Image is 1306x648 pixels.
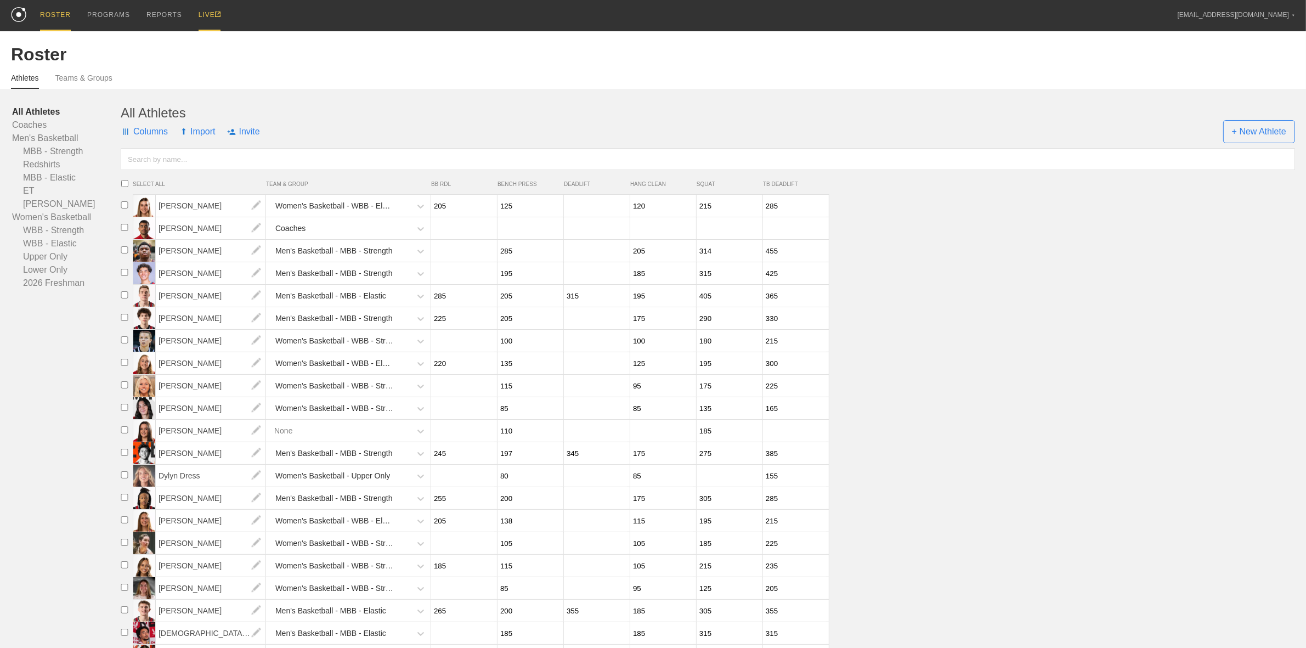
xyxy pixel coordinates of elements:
a: [PERSON_NAME] [156,381,266,390]
div: Men's Basketball - MBB - Elastic [275,623,386,644]
span: [PERSON_NAME] [156,532,266,554]
iframe: Chat Widget [1251,595,1306,648]
a: [PERSON_NAME] [156,561,266,570]
div: Men's Basketball - MBB - Strength [275,443,393,464]
div: Men's Basketball - MBB - Elastic [275,286,386,306]
a: Redshirts [12,158,121,171]
div: Men's Basketball - MBB - Strength [275,488,393,509]
div: Women's Basketball - WBB - Strength [275,398,394,419]
div: Women's Basketball - WBB - Strength [275,556,394,576]
div: ▼ [1292,12,1295,19]
span: + New Athlete [1223,120,1295,143]
a: [PERSON_NAME] [156,403,266,413]
div: Roster [11,44,1295,65]
a: [PERSON_NAME] [156,516,266,525]
span: BB RDL [431,181,492,187]
div: Women's Basketball - WBB - Elastic [275,511,394,531]
a: Men's Basketball [12,132,121,145]
img: edit.png [245,555,267,577]
img: edit.png [245,285,267,307]
a: Coaches [12,119,121,132]
span: TEAM & GROUP [266,181,431,187]
a: [PERSON_NAME] [156,358,266,368]
img: edit.png [245,195,267,217]
a: MBB - Elastic [12,171,121,184]
img: edit.png [245,375,267,397]
span: Import [180,115,215,148]
a: [PERSON_NAME] [156,291,266,300]
span: [PERSON_NAME] [156,240,266,262]
span: [PERSON_NAME] [156,352,266,374]
span: [PERSON_NAME] [156,262,266,284]
div: Women's Basketball - WBB - Strength [275,331,394,351]
span: [PERSON_NAME] [156,420,266,442]
span: [PERSON_NAME] [156,577,266,599]
span: [PERSON_NAME] [156,397,266,419]
img: edit.png [245,217,267,239]
img: edit.png [245,622,267,644]
a: Upper Only [12,250,121,263]
span: Columns [121,115,168,148]
img: edit.png [245,442,267,464]
div: Women's Basketball - WBB - Strength [275,533,394,554]
span: [PERSON_NAME] [156,195,266,217]
span: [PERSON_NAME] [156,510,266,532]
span: Dylyn Dress [156,465,266,487]
img: edit.png [245,600,267,622]
a: [PERSON_NAME] [156,201,266,210]
a: [PERSON_NAME] [156,223,266,233]
div: All Athletes [121,105,1295,121]
img: edit.png [245,330,267,352]
a: WBB - Strength [12,224,121,237]
img: edit.png [245,465,267,487]
span: SQUAT [697,181,757,187]
div: Women's Basketball - WBB - Elastic [275,353,394,374]
a: Lower Only [12,263,121,277]
a: [PERSON_NAME] [156,268,266,278]
a: Dylyn Dress [156,471,266,480]
span: TB DEADLIFT [763,181,824,187]
a: [PERSON_NAME] [156,493,266,503]
div: Men's Basketball - MBB - Strength [275,308,393,329]
img: edit.png [245,510,267,532]
span: SELECT ALL [133,181,266,187]
img: logo [11,7,26,22]
img: edit.png [245,420,267,442]
a: [PERSON_NAME] [156,336,266,345]
span: BENCH PRESS [497,181,558,187]
a: 2026 Freshman [12,277,121,290]
a: [PERSON_NAME] [156,606,266,615]
input: Search by name... [121,148,1295,170]
img: edit.png [245,577,267,599]
div: Men's Basketball - MBB - Strength [275,241,393,261]
a: [PERSON_NAME] [156,583,266,593]
span: [DEMOGRAPHIC_DATA][PERSON_NAME][DEMOGRAPHIC_DATA] [156,622,266,644]
a: All Athletes [12,105,121,119]
span: [PERSON_NAME] [156,375,266,397]
span: [PERSON_NAME] [156,600,266,622]
div: Women's Basketball - WBB - Strength [275,376,394,396]
div: Men's Basketball - MBB - Elastic [275,601,386,621]
a: [PERSON_NAME] [12,198,121,211]
img: edit.png [245,397,267,419]
span: Invite [227,115,259,148]
span: [PERSON_NAME] [156,330,266,352]
a: [DEMOGRAPHIC_DATA][PERSON_NAME][DEMOGRAPHIC_DATA] [156,628,266,638]
div: Women's Basketball - WBB - Strength [275,578,394,599]
span: [PERSON_NAME] [156,442,266,464]
div: Women's Basketball - WBB - Elastic [275,196,394,216]
a: [PERSON_NAME] [156,538,266,548]
img: edit.png [245,487,267,509]
a: MBB - Strength [12,145,121,158]
a: [PERSON_NAME] [156,246,266,255]
a: Teams & Groups [55,74,112,88]
div: Men's Basketball - MBB - Strength [275,263,393,284]
a: WBB - Elastic [12,237,121,250]
span: DEADLIFT [564,181,625,187]
span: HANG CLEAN [630,181,691,187]
a: ET [12,184,121,198]
img: edit.png [245,240,267,262]
a: Athletes [11,74,39,89]
span: [PERSON_NAME] [156,217,266,239]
